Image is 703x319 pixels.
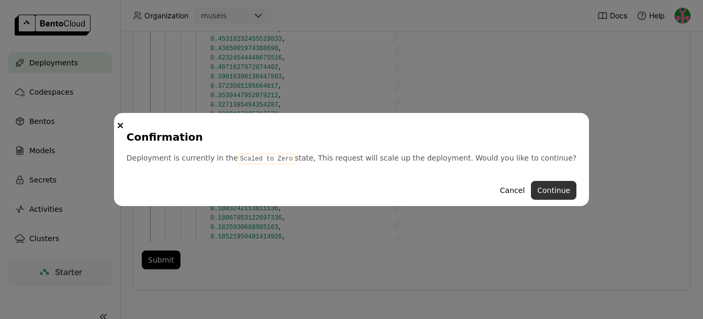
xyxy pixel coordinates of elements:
div: Confirmation [127,130,572,144]
button: Continue [531,181,576,200]
button: Close [114,119,127,132]
button: Cancel [494,181,531,200]
div: dialog [114,113,589,206]
div: Deployment is currently in the state, This request will scale up the deployment. Would you like t... [127,153,576,164]
code: Scaled to Zero [238,154,295,164]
